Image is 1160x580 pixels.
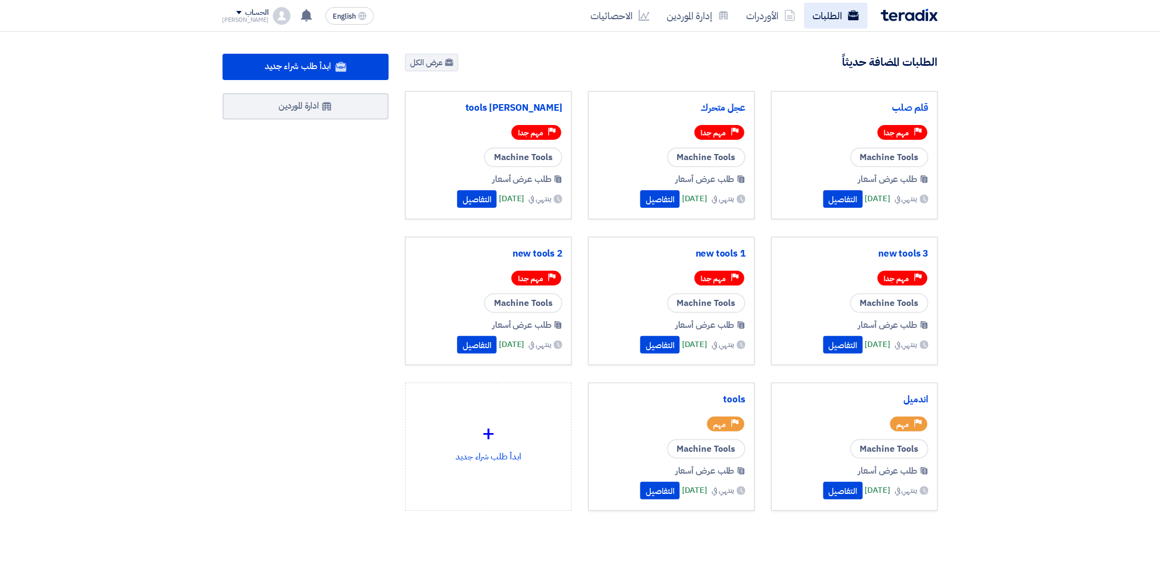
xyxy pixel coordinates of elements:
button: التفاصيل [640,482,680,499]
span: مهم جدا [884,274,909,284]
span: ينتهي في [712,193,734,204]
button: التفاصيل [640,336,680,354]
span: ابدأ طلب شراء جديد [265,60,331,73]
div: ابدأ طلب شراء جديد [414,392,562,488]
button: التفاصيل [457,336,497,354]
span: مهم جدا [518,128,543,138]
h4: الطلبات المضافة حديثاً [843,55,938,69]
span: Machine Tools [667,439,746,459]
span: [DATE] [499,192,524,205]
span: Machine Tools [850,147,929,167]
a: tools [PERSON_NAME] [414,103,562,113]
span: [DATE] [682,192,707,205]
a: اندميل [781,394,929,405]
span: [DATE] [682,484,707,497]
span: Machine Tools [850,439,929,459]
a: عجل متحرك [598,103,746,113]
span: مهم جدا [701,274,726,284]
a: الطلبات [804,3,868,29]
button: التفاصيل [823,190,863,208]
span: طلب عرض أسعار [675,173,735,186]
span: ينتهي في [895,339,917,350]
span: طلب عرض أسعار [492,173,551,186]
span: English [333,13,356,20]
button: التفاصيل [457,190,497,208]
span: طلب عرض أسعار [675,464,735,477]
span: Machine Tools [850,293,929,313]
span: [DATE] [865,338,890,351]
a: tools [598,394,746,405]
span: Machine Tools [484,293,562,313]
span: [DATE] [865,192,890,205]
div: + [414,417,562,450]
button: التفاصيل [823,482,863,499]
span: طلب عرض أسعار [858,173,918,186]
a: new tools 3 [781,248,929,259]
a: الاحصائيات [582,3,658,29]
img: profile_test.png [273,7,291,25]
span: Machine Tools [667,147,746,167]
button: التفاصيل [640,190,680,208]
span: ينتهي في [529,339,551,350]
a: ادارة الموردين [223,93,389,120]
span: طلب عرض أسعار [492,319,551,332]
div: [PERSON_NAME] [223,17,269,23]
div: الحساب [245,8,269,18]
img: Teradix logo [881,9,938,21]
span: طلب عرض أسعار [675,319,735,332]
span: ينتهي في [895,485,917,496]
a: 1 new tools [598,248,746,259]
span: ينتهي في [895,193,917,204]
span: مهم [897,419,909,430]
a: قلم صلب [781,103,929,113]
span: مهم جدا [884,128,909,138]
span: ينتهي في [712,339,734,350]
span: طلب عرض أسعار [858,464,918,477]
span: مهم جدا [518,274,543,284]
button: التفاصيل [823,336,863,354]
a: new tools 2 [414,248,562,259]
span: [DATE] [682,338,707,351]
span: [DATE] [865,484,890,497]
span: Machine Tools [667,293,746,313]
span: مهم جدا [701,128,726,138]
a: الأوردرات [738,3,804,29]
button: English [326,7,374,25]
a: إدارة الموردين [658,3,738,29]
a: عرض الكل [405,54,458,71]
span: مهم [714,419,726,430]
span: ينتهي في [712,485,734,496]
span: ينتهي في [529,193,551,204]
span: طلب عرض أسعار [858,319,918,332]
span: [DATE] [499,338,524,351]
span: Machine Tools [484,147,562,167]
